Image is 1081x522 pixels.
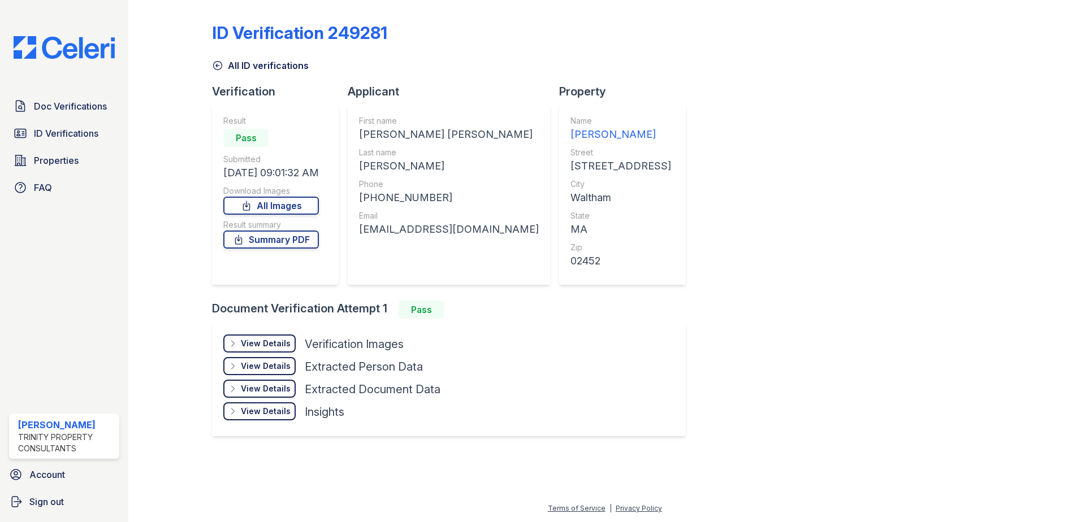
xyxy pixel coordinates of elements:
[305,359,423,375] div: Extracted Person Data
[223,129,269,147] div: Pass
[359,210,539,221] div: Email
[570,242,671,253] div: Zip
[34,154,79,167] span: Properties
[5,36,124,59] img: CE_Logo_Blue-a8612792a0a2168367f1c8372b55b34899dd931a85d93a1a3d3e32e68fde9ad4.png
[223,154,319,165] div: Submitted
[34,99,107,113] span: Doc Verifications
[212,23,387,43] div: ID Verification 249281
[34,127,98,140] span: ID Verifications
[18,432,115,454] div: Trinity Property Consultants
[359,115,539,127] div: First name
[9,122,119,145] a: ID Verifications
[570,253,671,269] div: 02452
[9,149,119,172] a: Properties
[223,185,319,197] div: Download Images
[223,115,319,127] div: Result
[359,147,539,158] div: Last name
[359,190,539,206] div: [PHONE_NUMBER]
[5,463,124,486] a: Account
[359,127,539,142] div: [PERSON_NAME] [PERSON_NAME]
[570,158,671,174] div: [STREET_ADDRESS]
[570,127,671,142] div: [PERSON_NAME]
[559,84,695,99] div: Property
[5,490,124,513] a: Sign out
[359,179,539,190] div: Phone
[241,338,291,349] div: View Details
[241,383,291,394] div: View Details
[29,495,64,508] span: Sign out
[29,468,65,481] span: Account
[223,165,319,181] div: [DATE] 09:01:32 AM
[609,504,612,512] div: |
[305,336,404,352] div: Verification Images
[616,504,662,512] a: Privacy Policy
[359,221,539,237] div: [EMAIL_ADDRESS][DOMAIN_NAME]
[570,147,671,158] div: Street
[359,158,539,174] div: [PERSON_NAME]
[223,230,319,249] a: Summary PDF
[212,59,309,72] a: All ID verifications
[223,197,319,215] a: All Images
[9,176,119,199] a: FAQ
[305,381,440,397] div: Extracted Document Data
[305,404,344,420] div: Insights
[18,418,115,432] div: [PERSON_NAME]
[570,190,671,206] div: Waltham
[9,95,119,118] a: Doc Verifications
[241,406,291,417] div: View Details
[399,301,444,319] div: Pass
[212,84,348,99] div: Verification
[570,115,671,127] div: Name
[570,179,671,190] div: City
[570,115,671,142] a: Name [PERSON_NAME]
[548,504,606,512] a: Terms of Service
[348,84,559,99] div: Applicant
[241,360,291,372] div: View Details
[570,210,671,221] div: State
[223,219,319,230] div: Result summary
[34,181,52,194] span: FAQ
[212,301,695,319] div: Document Verification Attempt 1
[570,221,671,237] div: MA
